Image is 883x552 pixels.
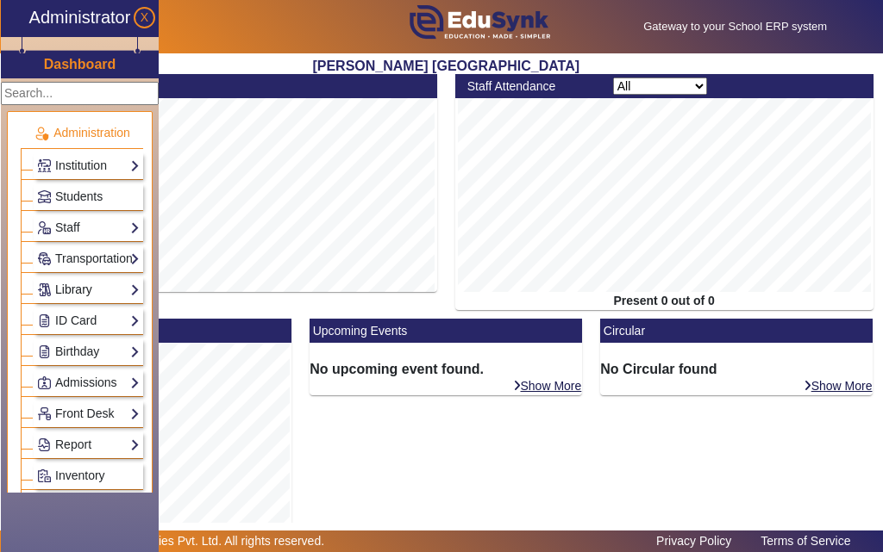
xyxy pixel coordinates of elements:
h6: No upcoming event found. [310,361,582,377]
img: Administration.png [34,126,49,141]
mat-card-header: Upcoming Events [310,319,582,343]
p: Administration [21,124,143,142]
img: Inventory.png [38,469,51,482]
p: © 2025 Zipper Technologies Pvt. Ltd. All rights reserved. [24,532,325,550]
a: Show More [512,378,583,394]
a: Show More [803,378,874,394]
h2: [PERSON_NAME] [GEOGRAPHIC_DATA] [10,58,883,74]
a: Terms of Service [752,530,859,552]
span: Students [55,189,103,203]
mat-card-header: Circular [600,319,873,343]
mat-card-header: Student Attendance [19,74,437,98]
h6: No Circular found [600,361,873,377]
input: Search... [1,82,159,105]
h5: Gateway to your School ERP system [598,20,874,34]
img: Students.png [38,190,51,203]
div: Present 0 out of 0 [455,292,874,310]
a: Inventory [37,466,140,486]
a: Dashboard [43,55,117,73]
a: Students [37,187,140,207]
a: Privacy Policy [648,530,740,552]
h3: Dashboard [44,56,116,72]
div: Staff Attendance [458,78,604,96]
span: Inventory [55,468,105,482]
